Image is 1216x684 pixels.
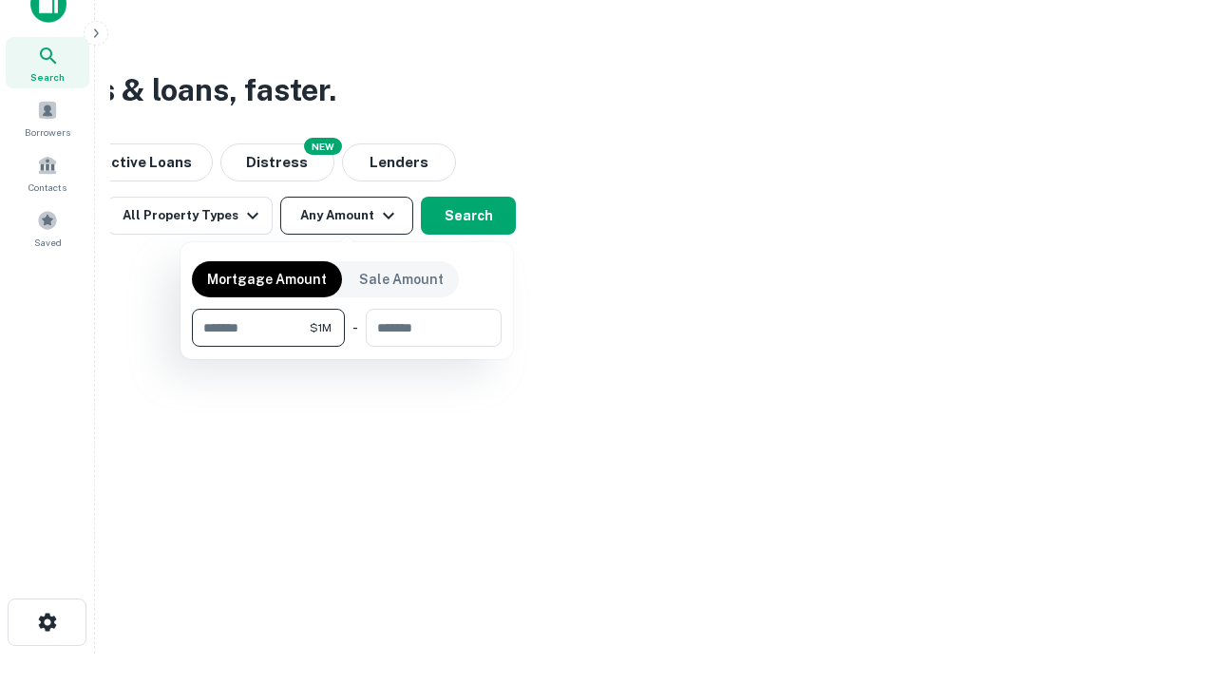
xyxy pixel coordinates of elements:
iframe: Chat Widget [1121,532,1216,623]
p: Mortgage Amount [207,269,327,290]
div: - [352,309,358,347]
span: $1M [310,319,332,336]
p: Sale Amount [359,269,444,290]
